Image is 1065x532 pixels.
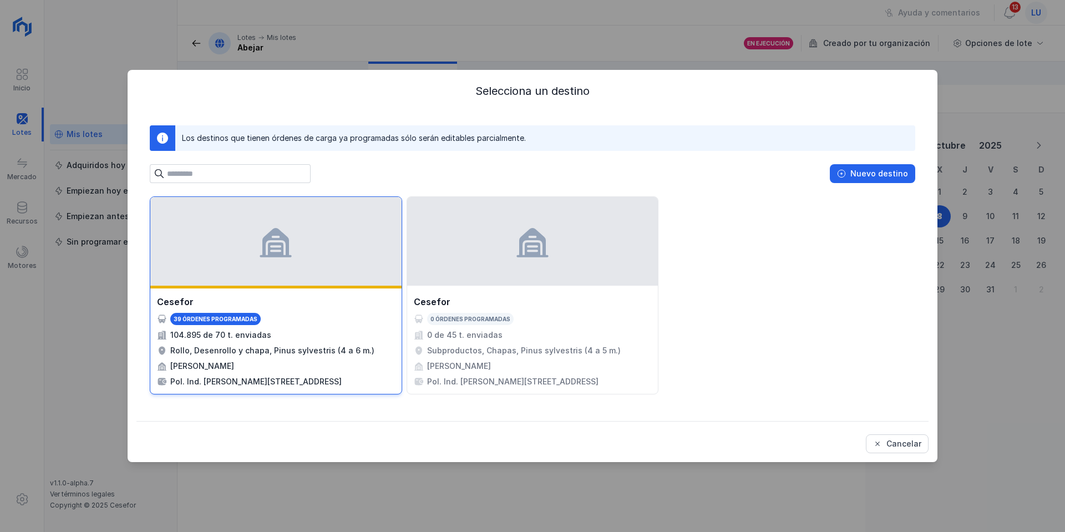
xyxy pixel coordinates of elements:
[157,295,194,308] div: Cesefor
[886,438,921,449] div: Cancelar
[866,434,929,453] button: Cancelar
[427,376,599,387] div: Pol. Ind. [PERSON_NAME][STREET_ADDRESS]
[136,83,929,99] div: Selecciona un destino
[174,315,257,323] div: 39 órdenes programadas
[850,168,908,179] div: Nuevo destino
[427,330,503,341] div: 0 de 45 t. enviadas
[182,133,526,144] div: Los destinos que tienen órdenes de carga ya programadas sólo serán editables parcialmente.
[427,361,491,372] div: [PERSON_NAME]
[170,345,374,356] div: Rollo, Desenrollo y chapa, Pinus sylvestris (4 a 6 m.)
[170,361,234,372] div: [PERSON_NAME]
[170,330,271,341] div: 104.895 de 70 t. enviadas
[830,164,915,183] button: Nuevo destino
[427,345,621,356] div: Subproductos, Chapas, Pinus sylvestris (4 a 5 m.)
[170,376,342,387] div: Pol. Ind. [PERSON_NAME][STREET_ADDRESS]
[430,315,510,323] div: 0 órdenes programadas
[414,295,450,308] div: Cesefor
